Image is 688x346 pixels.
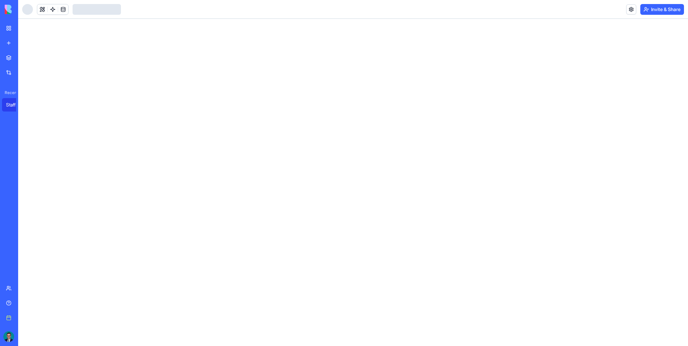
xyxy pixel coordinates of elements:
img: ACg8ocIWlyrQpyC9rYw-i5p2BYllzGazdWR06BEnwygcaoTbuhncZJth=s96-c [3,331,14,342]
a: Staff Absence Tracker [2,98,29,112]
span: Recent [2,90,16,95]
button: Invite & Share [640,4,684,15]
div: Staff Absence Tracker [6,101,25,108]
img: logo [5,5,46,14]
